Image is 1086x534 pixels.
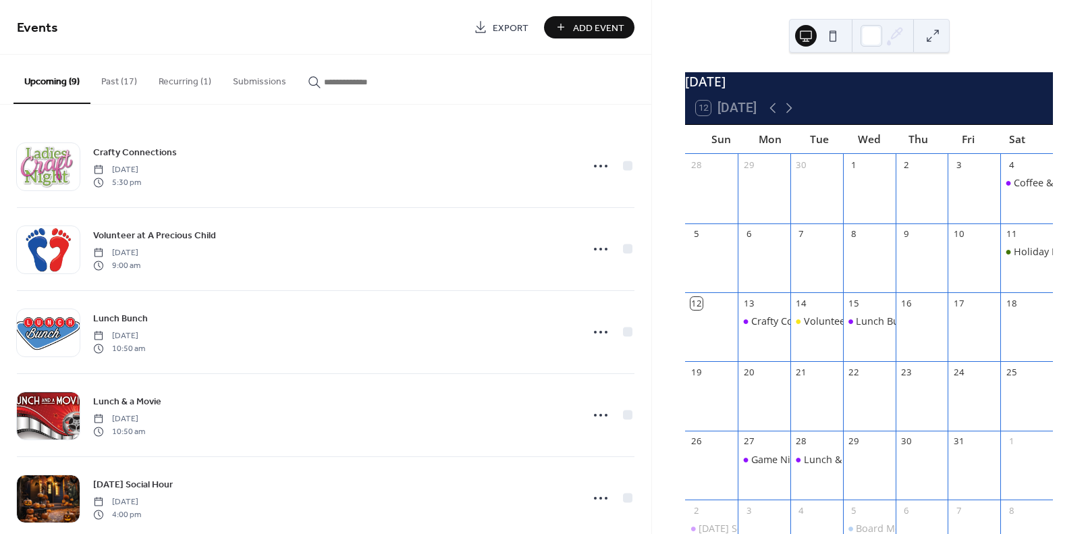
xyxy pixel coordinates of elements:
div: Holiday Bazaar [1014,245,1083,259]
div: 24 [953,367,965,379]
span: [DATE] [93,330,145,342]
div: 17 [953,297,965,309]
div: 5 [690,228,703,240]
div: Fri [944,125,993,154]
a: Lunch Bunch [93,311,148,326]
div: 4 [795,504,807,516]
div: Wed [844,125,894,154]
div: 3 [742,504,755,516]
div: 5 [848,504,860,516]
div: Sun [696,125,745,154]
div: [DATE] [685,72,1053,92]
div: 13 [742,297,755,309]
div: 28 [795,435,807,448]
span: 5:30 pm [93,176,141,188]
span: Volunteer at A Precious Child [93,229,216,243]
span: [DATE] Social Hour [93,478,173,492]
div: 6 [742,228,755,240]
div: 29 [848,435,860,448]
div: 16 [900,297,913,309]
span: Lunch Bunch [93,312,148,326]
div: 11 [1005,228,1017,240]
div: Game Night [738,453,790,466]
div: 1 [848,159,860,171]
div: 28 [690,159,703,171]
span: 10:50 am [93,342,145,354]
span: Crafty Connections [93,146,177,160]
div: Tue [795,125,844,154]
span: 4:00 pm [93,508,141,520]
div: 3 [953,159,965,171]
div: 2 [690,504,703,516]
span: [DATE] [93,496,141,508]
div: 30 [900,435,913,448]
button: Upcoming (9) [13,55,90,104]
div: Crafty Connections [751,315,838,328]
div: 9 [900,228,913,240]
div: 25 [1005,367,1017,379]
div: 14 [795,297,807,309]
span: 9:00 am [93,259,140,271]
div: 7 [795,228,807,240]
div: 6 [900,504,913,516]
div: 7 [953,504,965,516]
div: 15 [848,297,860,309]
span: Events [17,15,58,41]
div: 18 [1005,297,1017,309]
span: Lunch & a Movie [93,395,161,409]
button: Submissions [222,55,297,103]
div: Lunch Bunch [856,315,916,328]
div: 30 [795,159,807,171]
div: Game Night [751,453,805,466]
div: 12 [690,297,703,309]
a: Volunteer at A Precious Child [93,228,216,243]
button: Recurring (1) [148,55,222,103]
div: Sat [993,125,1042,154]
div: 23 [900,367,913,379]
div: Thu [894,125,943,154]
a: Lunch & a Movie [93,394,161,409]
div: 8 [848,228,860,240]
span: [DATE] [93,247,140,259]
button: Add Event [544,16,634,38]
div: Volunteer at A Precious Child [804,315,938,328]
span: [DATE] [93,164,141,176]
a: Crafty Connections [93,144,177,160]
div: 1 [1005,435,1017,448]
div: 20 [742,367,755,379]
div: 19 [690,367,703,379]
div: 31 [953,435,965,448]
div: Volunteer at A Precious Child [790,315,843,328]
a: Export [464,16,539,38]
div: 29 [742,159,755,171]
div: 21 [795,367,807,379]
div: 4 [1005,159,1017,171]
div: 22 [848,367,860,379]
div: 27 [742,435,755,448]
div: Lunch & a Movie [790,453,843,466]
span: Add Event [573,21,624,35]
div: 26 [690,435,703,448]
div: Crafty Connections [738,315,790,328]
button: Past (17) [90,55,148,103]
span: [DATE] [93,413,145,425]
a: [DATE] Social Hour [93,477,173,492]
div: Coffee & Donuts [1000,176,1053,190]
div: 8 [1005,504,1017,516]
span: Export [493,21,528,35]
div: Lunch Bunch [843,315,896,328]
span: 10:50 am [93,425,145,437]
div: 2 [900,159,913,171]
div: Holiday Bazaar [1000,245,1053,259]
div: 10 [953,228,965,240]
div: Mon [746,125,795,154]
div: Lunch & a Movie [804,453,880,466]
